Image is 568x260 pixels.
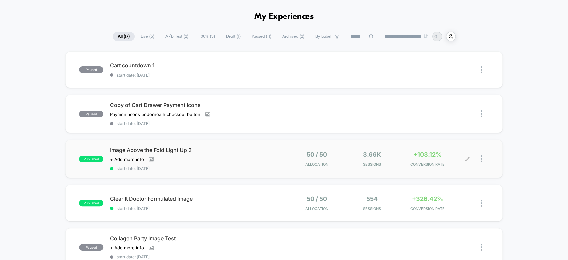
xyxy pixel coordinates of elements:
[110,245,144,250] span: + Add more info
[136,32,159,41] span: Live ( 5 )
[412,195,443,202] span: +326.42%
[481,155,482,162] img: close
[481,66,482,73] img: close
[160,32,193,41] span: A/B Test ( 2 )
[113,32,135,41] span: All ( 17 )
[247,32,276,41] span: Paused ( 11 )
[110,73,284,78] span: start date: [DATE]
[79,66,103,73] span: paused
[110,62,284,69] span: Cart countdown 1
[277,32,309,41] span: Archived ( 2 )
[363,151,381,158] span: 3.66k
[346,206,398,211] span: Sessions
[254,12,314,22] h1: My Experiences
[194,32,220,41] span: 100% ( 3 )
[401,162,453,167] span: CONVERSION RATE
[110,157,144,162] span: + Add more info
[481,200,482,207] img: close
[110,121,284,126] span: start date: [DATE]
[434,34,440,39] p: GL
[305,206,328,211] span: Allocation
[110,112,200,117] span: Payment icons underneath checkout button
[307,151,327,158] span: 50 / 50
[315,34,331,39] span: By Label
[110,102,284,108] span: Copy of Cart Drawer Payment Icons
[346,162,398,167] span: Sessions
[110,235,284,242] span: Collagen Party Image Test
[221,32,246,41] span: Draft ( 1 )
[110,206,284,211] span: start date: [DATE]
[110,147,284,153] span: Image Above the Fold Light Up 2
[110,166,284,171] span: start date: [DATE]
[307,195,327,202] span: 50 / 50
[110,195,284,202] span: Clear It Doctor Formulated Image
[79,111,103,117] span: paused
[305,162,328,167] span: Allocation
[481,110,482,117] img: close
[424,34,428,38] img: end
[481,244,482,251] img: close
[413,151,442,158] span: +103.12%
[366,195,378,202] span: 554
[110,254,284,259] span: start date: [DATE]
[79,244,103,251] span: paused
[401,206,453,211] span: CONVERSION RATE
[79,156,103,162] span: published
[79,200,103,206] span: published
